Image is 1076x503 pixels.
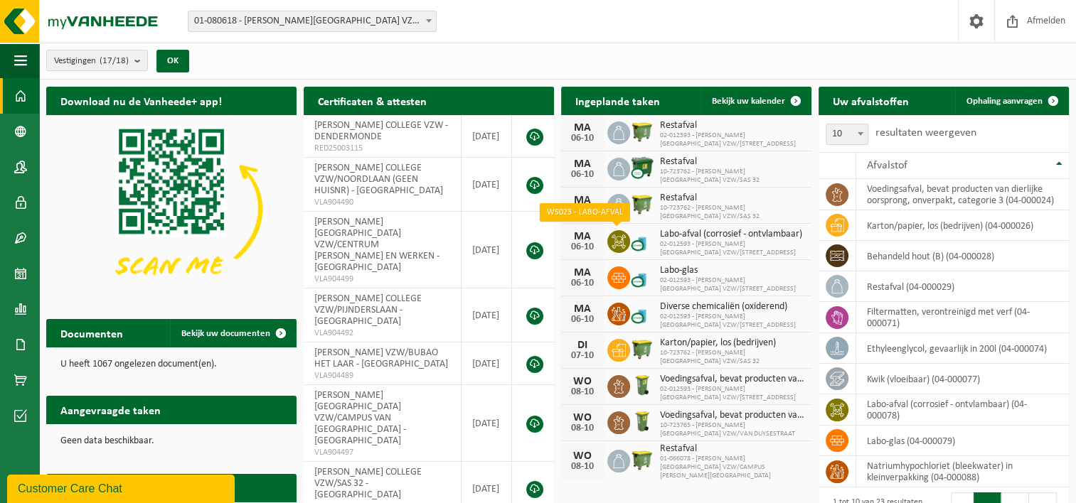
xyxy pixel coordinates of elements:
[660,156,804,168] span: Restafval
[630,192,654,216] img: WB-1100-HPE-GN-50
[660,193,804,204] span: Restafval
[568,450,597,462] div: WO
[568,195,597,206] div: MA
[856,364,1069,394] td: kwik (vloeibaar) (04-000077)
[660,337,804,349] span: Karton/papier, los (bedrijven)
[156,50,189,72] button: OK
[568,303,597,315] div: MA
[314,293,422,327] span: [PERSON_NAME] COLLEGE VZW/PIJNDERSLAAN - [GEOGRAPHIC_DATA]
[660,455,804,480] span: 01-066078 - [PERSON_NAME][GEOGRAPHIC_DATA] VZW/CAMPUS [PERSON_NAME][GEOGRAPHIC_DATA]
[630,448,654,472] img: WB-1100-HPE-GN-50
[46,50,148,71] button: Vestigingen(17/18)
[7,472,238,503] iframe: chat widget
[568,134,597,144] div: 06-10
[660,131,804,148] span: 02-012593 - [PERSON_NAME][GEOGRAPHIC_DATA] VZW/[STREET_ADDRESS]
[867,160,907,171] span: Afvalstof
[561,87,674,114] h2: Ingeplande taken
[856,333,1069,364] td: ethyleenglycol, gevaarlijk in 200l (04-000074)
[660,168,804,185] span: 10-723762 - [PERSON_NAME][GEOGRAPHIC_DATA] VZW/SAS 32
[630,228,654,252] img: LP-OT-00060-CU
[314,197,450,208] span: VLA904490
[100,56,129,65] count: (17/18)
[660,421,804,438] span: 10-723765 - [PERSON_NAME][GEOGRAPHIC_DATA] VZW/VAN DUYSESTRAAT
[660,385,804,402] span: 02-012593 - [PERSON_NAME][GEOGRAPHIC_DATA] VZW/[STREET_ADDRESS]
[462,212,512,288] td: [DATE]
[660,204,804,221] span: 10-723762 - [PERSON_NAME][GEOGRAPHIC_DATA] VZW/SAS 32
[568,231,597,242] div: MA
[630,119,654,144] img: WB-1100-HPE-GN-50
[462,115,512,158] td: [DATE]
[60,436,282,446] p: Geen data beschikbaar.
[819,87,923,114] h2: Uw afvalstoffen
[660,240,804,257] span: 02-012593 - [PERSON_NAME][GEOGRAPHIC_DATA] VZW/[STREET_ADDRESS]
[46,115,297,303] img: Download de VHEPlus App
[568,278,597,288] div: 06-10
[314,370,450,382] span: VLA904489
[568,412,597,423] div: WO
[304,87,441,114] h2: Certificaten & attesten
[856,426,1069,456] td: labo-glas (04-000079)
[568,158,597,170] div: MA
[314,274,450,285] span: VLA904499
[630,301,654,325] img: LP-OT-00060-CU
[314,143,450,154] span: RED25003115
[314,347,448,369] span: [PERSON_NAME] VZW/BUBAO HET LAAR - [GEOGRAPHIC_DATA]
[568,122,597,134] div: MA
[660,301,804,313] span: Diverse chemicaliën (oxiderend)
[462,385,512,462] td: [DATE]
[660,265,804,276] span: Labo-glas
[660,374,804,385] span: Voedingsafval, bevat producten van dierlijke oorsprong, onverpakt, categorie 3
[462,342,512,385] td: [DATE]
[462,288,512,342] td: [DATE]
[856,456,1069,487] td: natriumhypochloriet (bleekwater) in kleinverpakking (04-000088)
[568,267,597,278] div: MA
[660,410,804,421] span: Voedingsafval, bevat producten van dierlijke oorsprong, onverpakt, categorie 3
[660,443,804,455] span: Restafval
[568,462,597,472] div: 08-10
[660,229,804,240] span: Labo-afval (corrosief - ontvlambaar)
[314,447,450,458] span: VLA904497
[568,423,597,433] div: 08-10
[568,315,597,325] div: 06-10
[314,120,448,142] span: [PERSON_NAME] COLLEGE VZW - DENDERMONDE
[660,120,804,131] span: Restafval
[856,179,1069,210] td: voedingsafval, bevat producten van dierlijke oorsprong, onverpakt, categorie 3 (04-000024)
[568,242,597,252] div: 06-10
[955,87,1067,115] a: Ophaling aanvragen
[856,394,1069,426] td: labo-afval (corrosief - ontvlambaar) (04-000078)
[630,337,654,361] img: WB-1100-HPE-GN-50
[568,376,597,387] div: WO
[875,127,976,139] label: resultaten weergeven
[568,206,597,216] div: 06-10
[660,276,804,293] span: 02-012593 - [PERSON_NAME][GEOGRAPHIC_DATA] VZW/[STREET_ADDRESS]
[46,87,236,114] h2: Download nu de Vanheede+ app!
[60,359,282,369] p: U heeft 1067 ongelezen document(en).
[188,11,437,32] span: 01-080618 - OSCAR ROMERO COLLEGE VZW - DENDERMONDE
[660,349,804,366] span: 10-723762 - [PERSON_NAME][GEOGRAPHIC_DATA] VZW/SAS 32
[462,158,512,212] td: [DATE]
[856,271,1069,302] td: restafval (04-000029)
[630,156,654,180] img: WB-1100-CU
[314,217,440,273] span: [PERSON_NAME][GEOGRAPHIC_DATA] VZW/CENTRUM [PERSON_NAME] EN WERKEN - [GEOGRAPHIC_DATA]
[314,467,422,500] span: [PERSON_NAME] COLLEGE VZW/SAS 32 - [GEOGRAPHIC_DATA]
[630,409,654,433] img: WB-0140-HPE-GN-50
[314,390,406,446] span: [PERSON_NAME][GEOGRAPHIC_DATA] VZW/CAMPUS VAN [GEOGRAPHIC_DATA] - [GEOGRAPHIC_DATA]
[856,241,1069,271] td: behandeld hout (B) (04-000028)
[568,351,597,361] div: 07-10
[314,163,443,196] span: [PERSON_NAME] COLLEGE VZW/NOORDLAAN (GEEN HUISNR) - [GEOGRAPHIC_DATA]
[568,170,597,180] div: 06-10
[712,97,785,106] span: Bekijk uw kalender
[188,11,436,31] span: 01-080618 - OSCAR ROMERO COLLEGE VZW - DENDERMONDE
[54,50,129,72] span: Vestigingen
[46,396,175,423] h2: Aangevraagde taken
[170,319,295,347] a: Bekijk uw documenten
[568,340,597,351] div: DI
[856,210,1069,241] td: karton/papier, los (bedrijven) (04-000026)
[966,97,1043,106] span: Ophaling aanvragen
[46,319,137,347] h2: Documenten
[568,387,597,397] div: 08-10
[630,373,654,397] img: WB-0140-HPE-GN-50
[314,328,450,339] span: VLA904492
[856,302,1069,333] td: filtermatten, verontreinigd met verf (04-000071)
